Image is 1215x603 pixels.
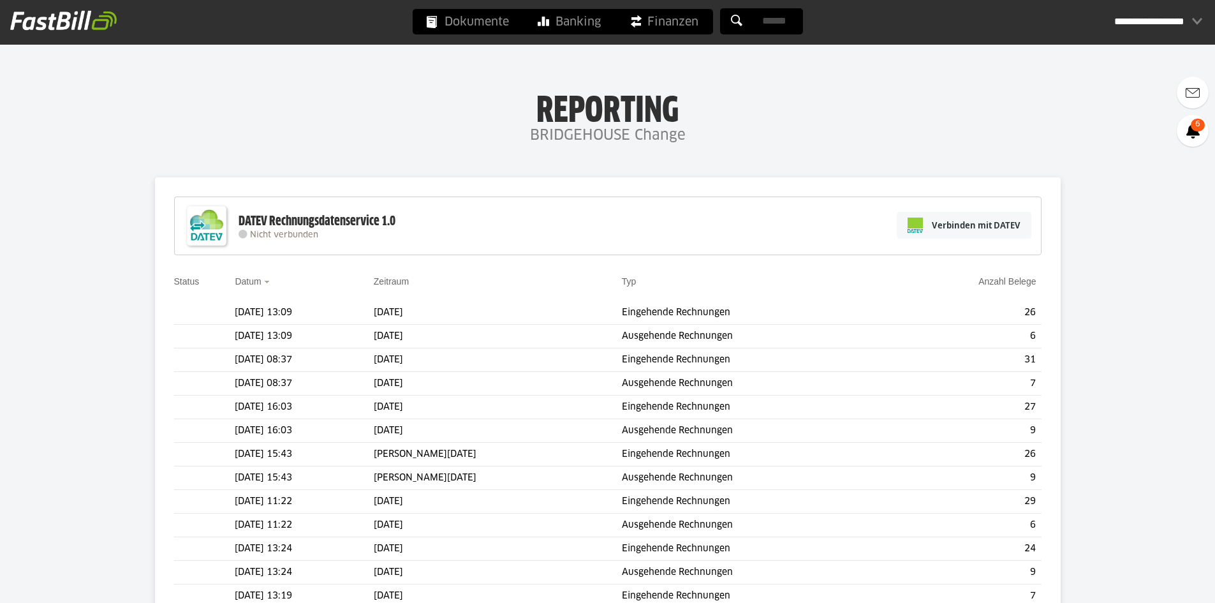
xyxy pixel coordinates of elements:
td: [DATE] [374,372,622,396]
span: 6 [1191,119,1205,131]
td: 6 [890,514,1041,537]
td: [DATE] 13:24 [235,537,373,561]
td: Ausgehende Rechnungen [622,561,890,584]
a: Zeitraum [374,276,409,287]
td: [DATE] [374,537,622,561]
img: DATEV-Datenservice Logo [181,200,232,251]
a: Dokumente [413,9,523,34]
a: Typ [622,276,637,287]
td: [DATE] [374,561,622,584]
iframe: Öffnet ein Widget, in dem Sie weitere Informationen finden [1117,565,1202,597]
td: [DATE] 11:22 [235,514,373,537]
td: [DATE] 16:03 [235,419,373,443]
td: [PERSON_NAME][DATE] [374,466,622,490]
td: Ausgehende Rechnungen [622,419,890,443]
a: Anzahl Belege [978,276,1036,287]
td: 29 [890,490,1041,514]
td: Eingehende Rechnungen [622,348,890,372]
td: 27 [890,396,1041,419]
td: [DATE] 16:03 [235,396,373,419]
td: Ausgehende Rechnungen [622,514,890,537]
td: Ausgehende Rechnungen [622,466,890,490]
td: 6 [890,325,1041,348]
td: [DATE] [374,325,622,348]
span: Verbinden mit DATEV [932,219,1020,232]
td: [DATE] [374,514,622,537]
td: 26 [890,301,1041,325]
td: Eingehende Rechnungen [622,301,890,325]
img: fastbill_logo_white.png [10,10,117,31]
a: 6 [1177,115,1209,147]
td: 9 [890,466,1041,490]
td: [DATE] [374,419,622,443]
td: [DATE] 15:43 [235,466,373,490]
td: 26 [890,443,1041,466]
td: [DATE] 13:24 [235,561,373,584]
td: 24 [890,537,1041,561]
span: Dokumente [427,9,509,34]
td: [DATE] 15:43 [235,443,373,466]
td: [DATE] 08:37 [235,372,373,396]
td: Eingehende Rechnungen [622,443,890,466]
a: Verbinden mit DATEV [897,212,1031,239]
td: [DATE] [374,348,622,372]
a: Status [174,276,200,287]
span: Finanzen [630,9,698,34]
td: [DATE] [374,396,622,419]
td: 9 [890,561,1041,584]
td: [PERSON_NAME][DATE] [374,443,622,466]
td: [DATE] 08:37 [235,348,373,372]
img: pi-datev-logo-farbig-24.svg [908,218,923,233]
td: [DATE] 11:22 [235,490,373,514]
h1: Reporting [128,90,1087,123]
span: Nicht verbunden [250,231,318,239]
td: Ausgehende Rechnungen [622,372,890,396]
span: Banking [538,9,601,34]
td: Eingehende Rechnungen [622,490,890,514]
td: Eingehende Rechnungen [622,537,890,561]
a: Banking [524,9,615,34]
td: [DATE] [374,490,622,514]
td: Eingehende Rechnungen [622,396,890,419]
td: Ausgehende Rechnungen [622,325,890,348]
a: Finanzen [615,9,712,34]
div: DATEV Rechnungsdatenservice 1.0 [239,213,395,230]
td: [DATE] 13:09 [235,325,373,348]
td: 31 [890,348,1041,372]
td: 7 [890,372,1041,396]
td: [DATE] [374,301,622,325]
td: 9 [890,419,1041,443]
img: sort_desc.gif [264,281,272,283]
td: [DATE] 13:09 [235,301,373,325]
a: Datum [235,276,261,287]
